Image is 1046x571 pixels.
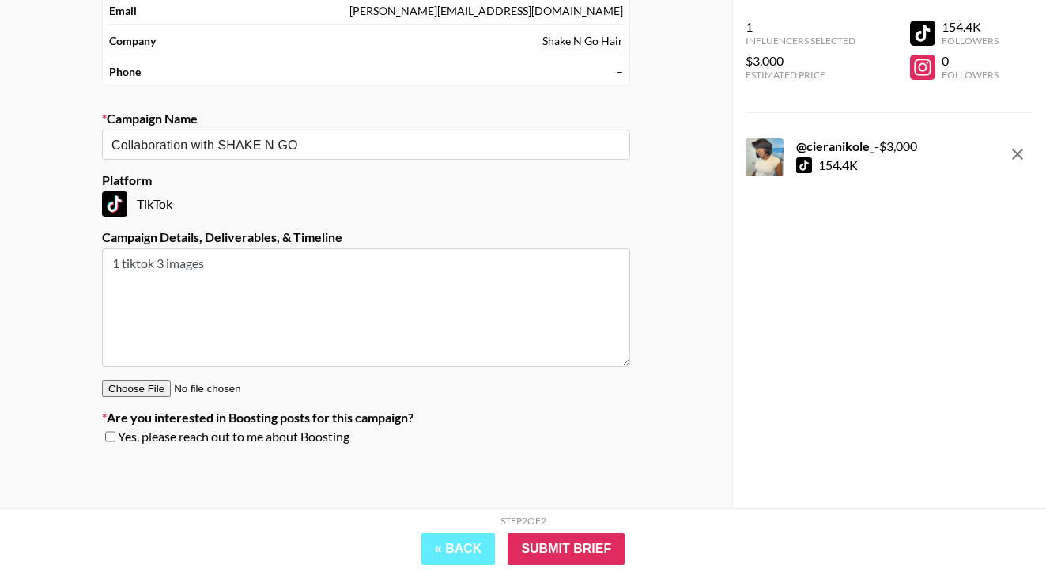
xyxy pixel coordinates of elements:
div: [PERSON_NAME][EMAIL_ADDRESS][DOMAIN_NAME] [349,4,623,18]
label: Campaign Details, Deliverables, & Timeline [102,229,630,245]
div: Estimated Price [746,69,855,81]
div: 0 [942,53,999,69]
span: Yes, please reach out to me about Boosting [118,429,349,444]
img: TikTok [102,191,127,217]
div: Followers [942,35,999,47]
div: TikTok [102,191,630,217]
button: remove [1002,138,1033,170]
strong: @ cieranikole_ [796,138,874,153]
div: - $ 3,000 [796,138,917,154]
div: Shake N Go Hair [542,34,623,48]
strong: Phone [109,65,141,79]
input: Old Town Road - Lil Nas X + Billy Ray Cyrus [111,136,599,154]
label: Campaign Name [102,111,630,127]
div: $3,000 [746,53,855,69]
div: Followers [942,69,999,81]
div: – [617,65,623,79]
div: 154.4K [942,19,999,35]
div: 1 [746,19,855,35]
div: Step 2 of 2 [500,515,546,527]
div: Influencers Selected [746,35,855,47]
label: Are you interested in Boosting posts for this campaign? [102,410,630,425]
div: 154.4K [818,157,858,173]
label: Platform [102,172,630,188]
input: Submit Brief [508,533,625,565]
button: « Back [421,533,496,565]
strong: Email [109,4,137,18]
strong: Company [109,34,156,48]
